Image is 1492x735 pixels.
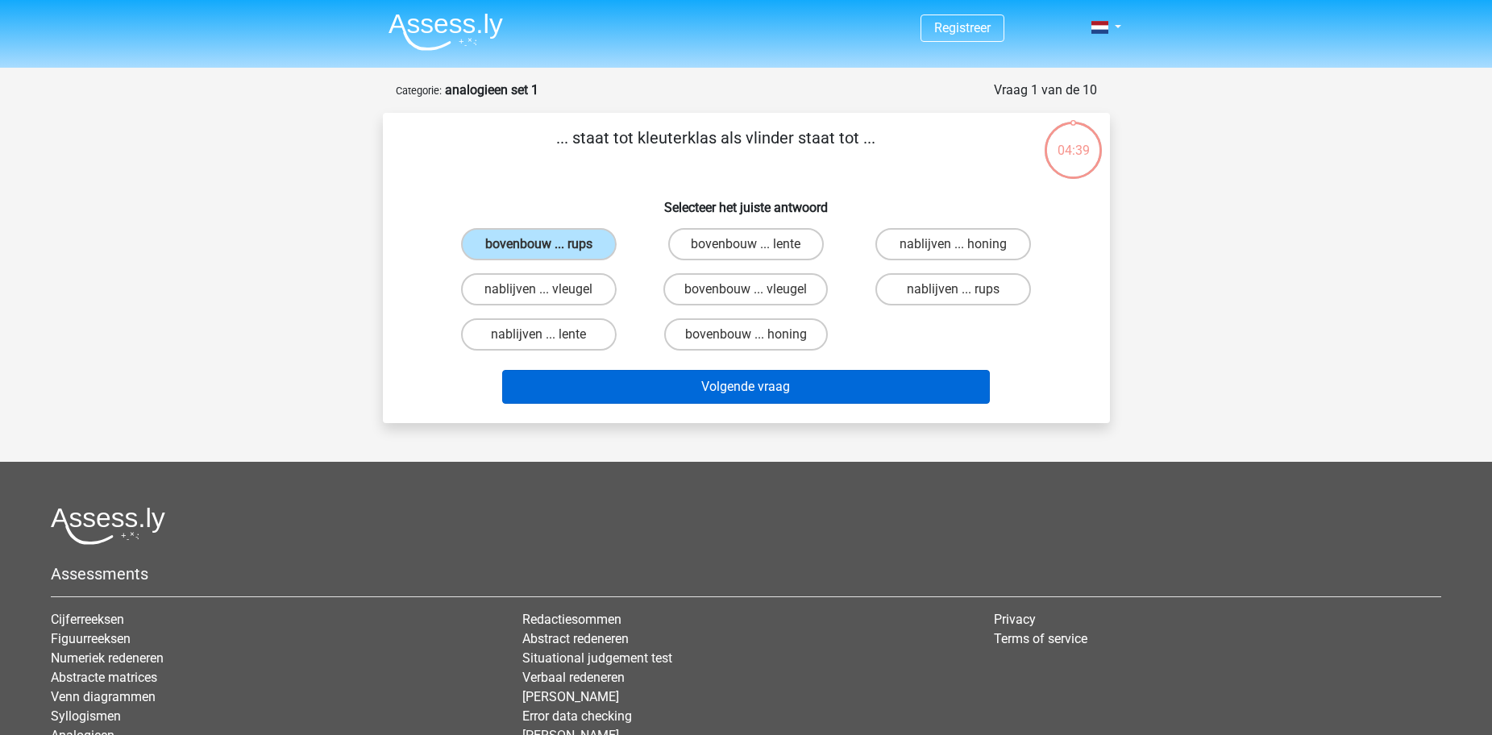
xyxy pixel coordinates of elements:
[522,670,625,685] a: Verbaal redeneren
[522,631,629,646] a: Abstract redeneren
[502,370,990,404] button: Volgende vraag
[461,318,617,351] label: nablijven ... lente
[994,631,1087,646] a: Terms of service
[522,689,619,704] a: [PERSON_NAME]
[389,13,503,51] img: Assessly
[51,670,157,685] a: Abstracte matrices
[51,650,164,666] a: Numeriek redeneren
[445,82,538,98] strong: analogieen set 1
[51,708,121,724] a: Syllogismen
[409,187,1084,215] h6: Selecteer het juiste antwoord
[396,85,442,97] small: Categorie:
[461,273,617,305] label: nablijven ... vleugel
[51,612,124,627] a: Cijferreeksen
[664,318,828,351] label: bovenbouw ... honing
[1043,120,1103,160] div: 04:39
[668,228,824,260] label: bovenbouw ... lente
[51,689,156,704] a: Venn diagrammen
[522,650,672,666] a: Situational judgement test
[51,564,1441,583] h5: Assessments
[51,631,131,646] a: Figuurreeksen
[522,708,632,724] a: Error data checking
[875,273,1031,305] label: nablijven ... rups
[522,612,621,627] a: Redactiesommen
[875,228,1031,260] label: nablijven ... honing
[994,612,1036,627] a: Privacy
[461,228,617,260] label: bovenbouw ... rups
[409,126,1024,174] p: ... staat tot kleuterklas als vlinder staat tot ...
[994,81,1097,100] div: Vraag 1 van de 10
[663,273,828,305] label: bovenbouw ... vleugel
[934,20,991,35] a: Registreer
[51,507,165,545] img: Assessly logo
